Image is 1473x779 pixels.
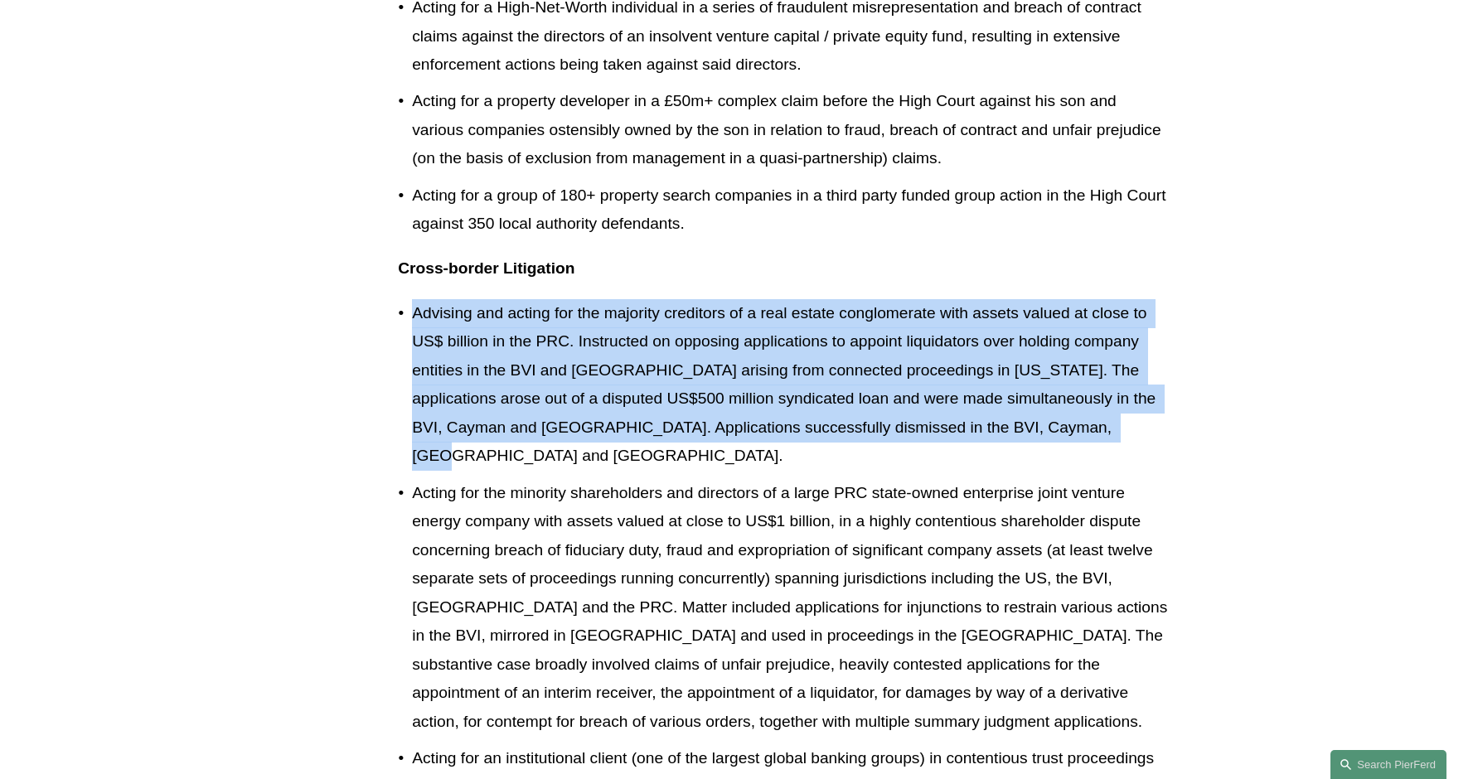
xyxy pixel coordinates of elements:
[412,181,1171,239] p: Acting for a group of 180+ property search companies in a third party funded group action in the ...
[412,87,1171,173] p: Acting for a property developer in a £50m+ complex claim before the High Court against his son an...
[398,259,574,277] strong: Cross-border Litigation
[412,299,1171,471] p: Advising and acting for the majority creditors of a real estate conglomerate with assets valued a...
[1330,750,1446,779] a: Search this site
[412,479,1171,737] p: Acting for the minority shareholders and directors of a large PRC state-owned enterprise joint ve...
